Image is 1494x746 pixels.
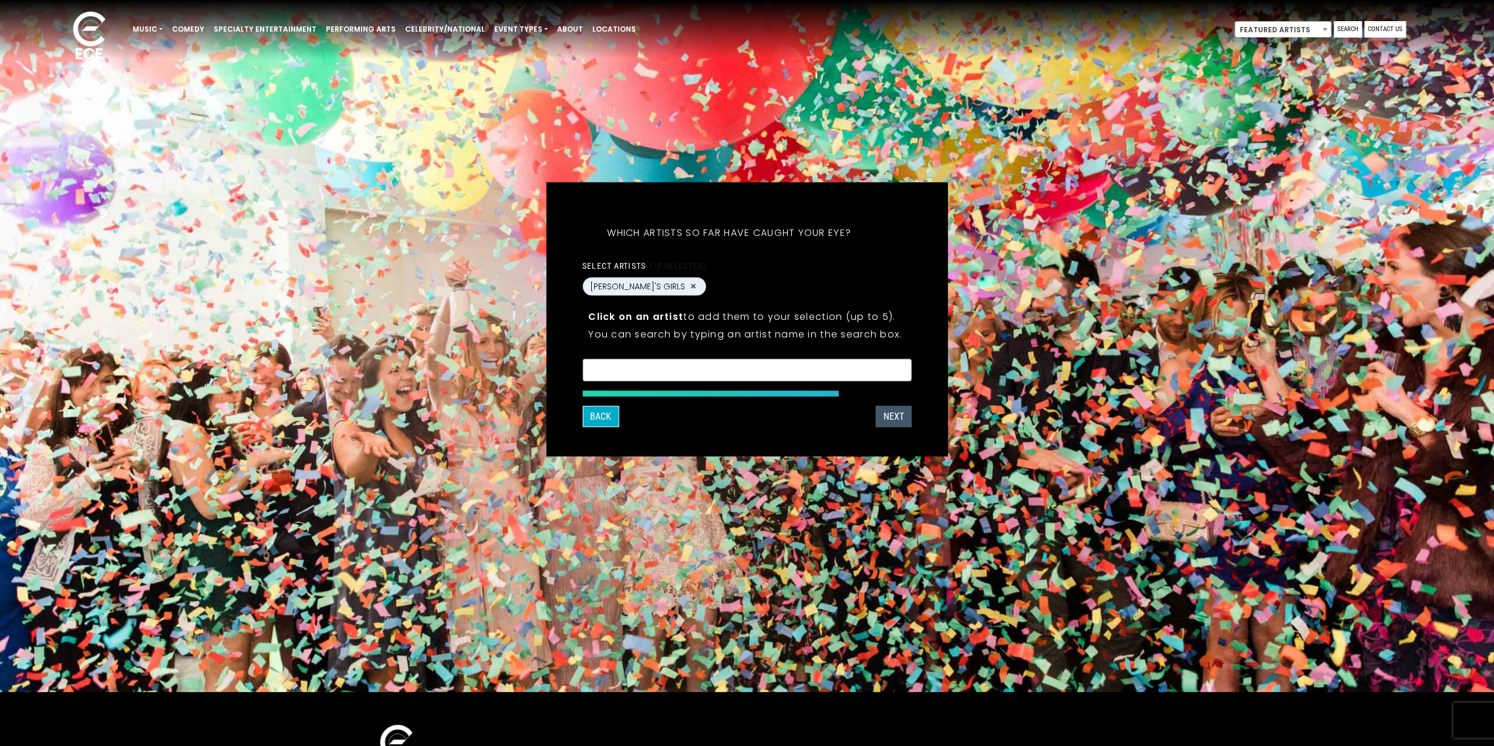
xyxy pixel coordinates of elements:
[209,19,321,39] a: Specialty Entertainment
[582,211,876,254] h5: Which artists so far have caught your eye?
[1334,21,1362,38] a: Search
[167,19,209,39] a: Comedy
[590,366,904,377] textarea: Search
[128,19,167,39] a: Music
[582,260,706,271] label: Select artists
[552,19,588,39] a: About
[590,280,685,292] span: [PERSON_NAME]'S GIRLS
[588,19,640,39] a: Locations
[588,309,683,323] strong: Click on an artist
[588,309,906,323] p: to add them to your selection (up to 5).
[876,406,912,427] button: Next
[588,326,906,341] p: You can search by typing an artist name in the search box.
[689,281,698,292] button: Remove JESSIE'S GIRLS
[400,19,490,39] a: Celebrity/National
[582,406,619,427] button: Back
[646,261,707,270] span: (1/5 selected)
[1235,22,1331,38] span: Featured Artists
[1364,21,1406,38] a: Contact Us
[490,19,552,39] a: Event Types
[321,19,400,39] a: Performing Arts
[60,8,119,65] img: ece_new_logo_whitev2-1.png
[1235,21,1331,38] span: Featured Artists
